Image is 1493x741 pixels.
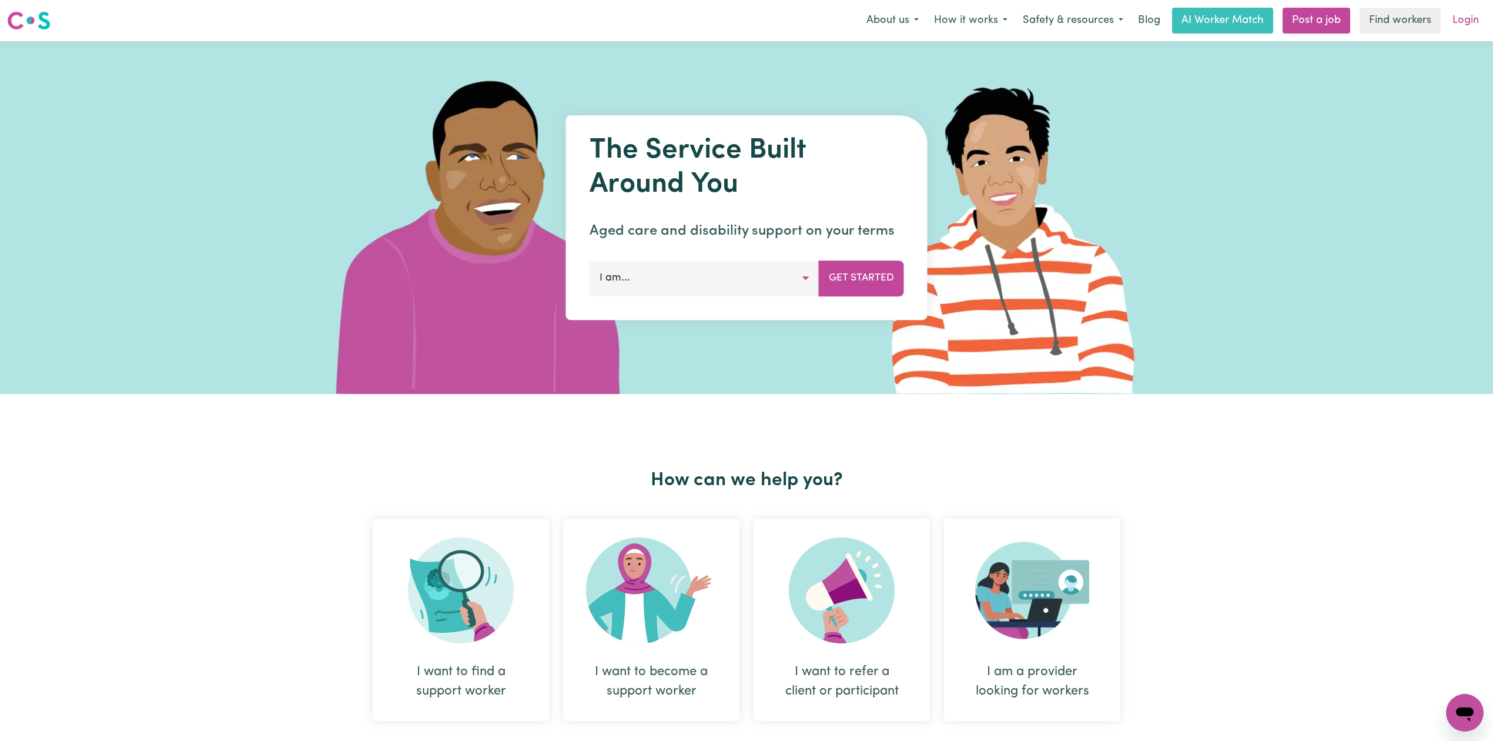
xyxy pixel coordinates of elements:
div: I want to refer a client or participant [782,662,902,701]
div: I want to become a support worker [563,519,739,721]
div: I want to become a support worker [591,662,711,701]
img: Search [408,538,514,643]
h2: How can we help you? [366,469,1127,492]
button: Get Started [819,261,904,296]
a: Post a job [1283,8,1350,34]
img: Refer [789,538,895,643]
p: Aged care and disability support on your terms [590,221,904,242]
div: I am a provider looking for workers [944,519,1120,721]
a: Blog [1131,8,1167,34]
a: Login [1445,8,1486,34]
img: Become Worker [586,538,717,643]
a: Careseekers logo [7,7,51,34]
a: AI Worker Match [1172,8,1273,34]
div: I am a provider looking for workers [972,662,1092,701]
img: Careseekers logo [7,10,51,31]
button: How it works [926,8,1015,33]
a: Find workers [1360,8,1441,34]
div: I want to find a support worker [401,662,521,701]
div: I want to find a support worker [373,519,549,721]
div: I want to refer a client or participant [754,519,930,721]
button: About us [859,8,926,33]
button: I am... [590,261,819,296]
iframe: Button to launch messaging window [1446,694,1484,732]
button: Safety & resources [1015,8,1131,33]
img: Provider [975,538,1089,643]
h1: The Service Built Around You [590,134,904,202]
